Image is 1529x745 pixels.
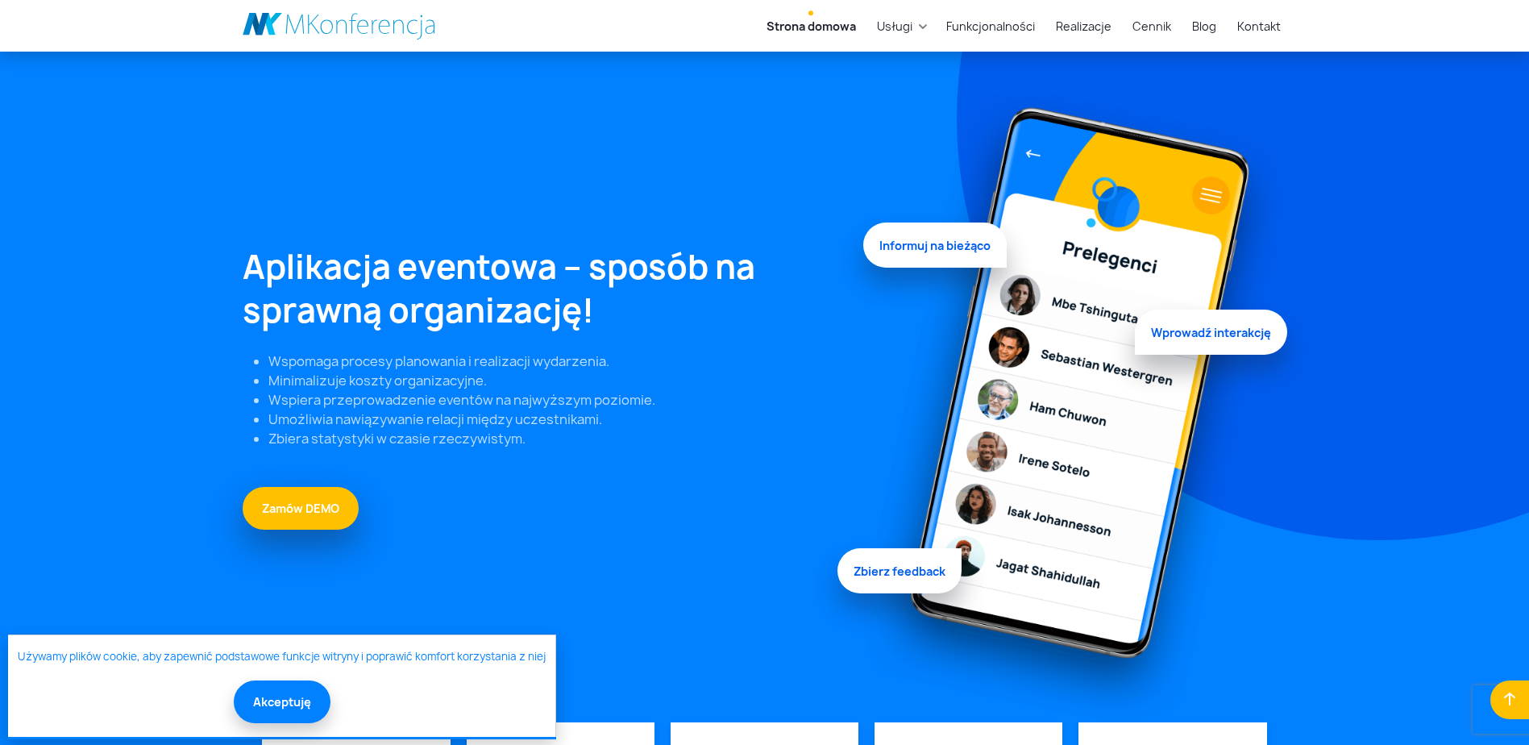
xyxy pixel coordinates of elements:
a: Blog [1186,11,1223,41]
li: Wspomaga procesy planowania i realizacji wydarzenia. [268,352,844,371]
span: Informuj na bieżąco [863,227,1007,273]
h1: Aplikacja eventowa – sposób na sprawną organizację! [243,245,844,332]
img: Wróć do początku [1504,693,1515,705]
span: Zbierz feedback [837,543,962,589]
li: Umożliwia nawiązywanie relacji między uczestnikami. [268,410,844,429]
button: Akceptuję [234,680,330,723]
img: Graficzny element strony [863,90,1287,722]
a: Usługi [870,11,919,41]
span: Wprowadź interakcję [1135,305,1287,350]
li: Wspiera przeprowadzenie eventów na najwyższym poziomie. [268,390,844,410]
li: Minimalizuje koszty organizacyjne. [268,371,844,390]
a: Funkcjonalności [940,11,1041,41]
a: Używamy plików cookie, aby zapewnić podstawowe funkcje witryny i poprawić komfort korzystania z niej [18,649,546,665]
a: Zamów DEMO [243,487,359,530]
a: Cennik [1126,11,1178,41]
li: Zbiera statystyki w czasie rzeczywistym. [268,429,844,448]
a: Realizacje [1049,11,1118,41]
a: Strona domowa [760,11,862,41]
a: Kontakt [1231,11,1287,41]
